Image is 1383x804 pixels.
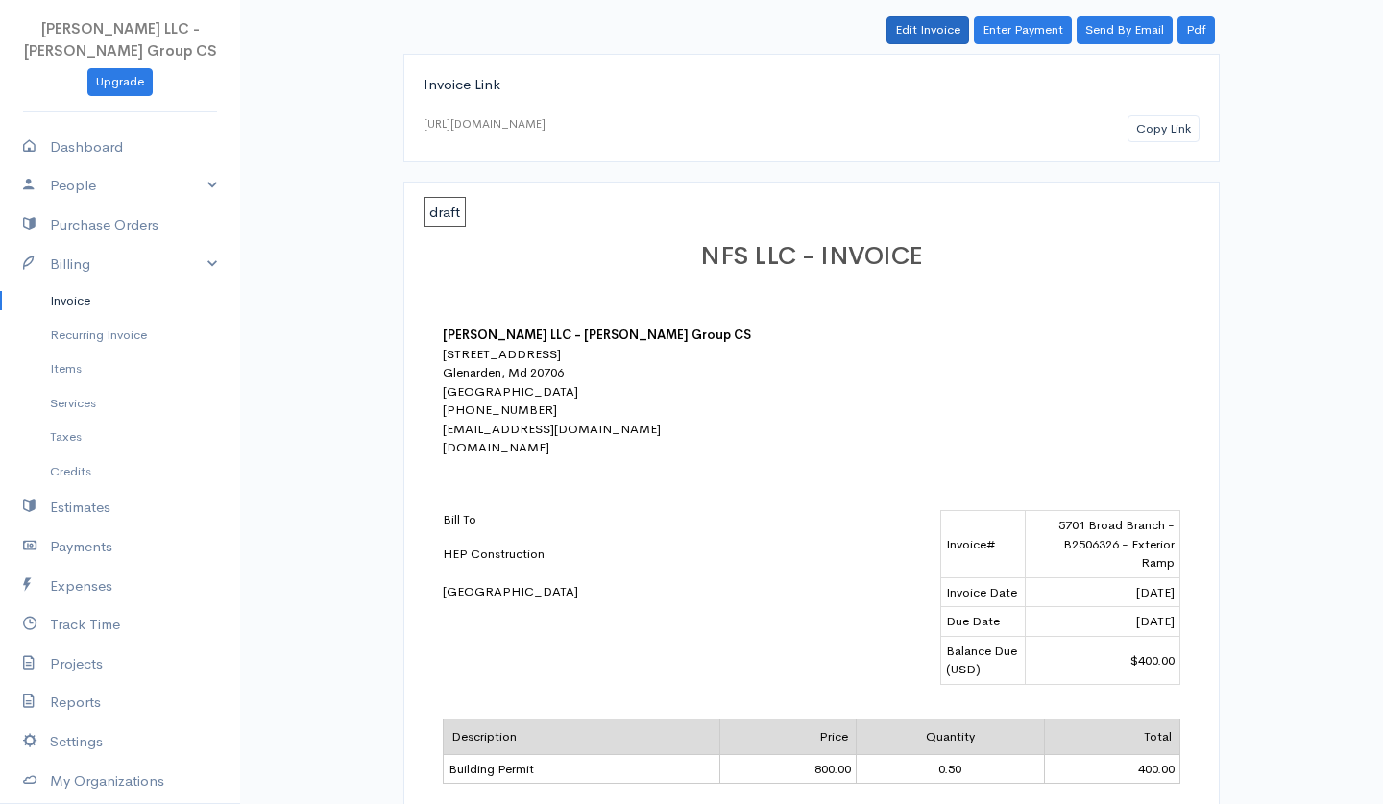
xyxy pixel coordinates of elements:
[941,636,1026,684] td: Balance Due (USD)
[443,345,779,457] div: [STREET_ADDRESS] Glenarden, Md 20706 [GEOGRAPHIC_DATA] [PHONE_NUMBER] [EMAIL_ADDRESS][DOMAIN_NAME...
[856,719,1044,755] td: Quantity
[1026,607,1180,637] td: [DATE]
[941,607,1026,637] td: Due Date
[424,74,1200,96] div: Invoice Link
[974,16,1072,44] a: Enter Payment
[444,754,720,784] td: Building Permit
[941,577,1026,607] td: Invoice Date
[1026,636,1180,684] td: $400.00
[1044,719,1179,755] td: Total
[1128,115,1200,143] button: Copy Link
[444,719,720,755] td: Description
[1077,16,1173,44] a: Send By Email
[87,68,153,96] a: Upgrade
[424,115,546,133] div: [URL][DOMAIN_NAME]
[856,754,1044,784] td: 0.50
[886,16,969,44] a: Edit Invoice
[443,327,751,343] b: [PERSON_NAME] LLC - [PERSON_NAME] Group CS
[443,510,779,600] div: HEP Construction [GEOGRAPHIC_DATA]
[720,719,856,755] td: Price
[443,243,1180,271] h1: NFS LLC - INVOICE
[443,510,779,529] p: Bill To
[1044,754,1179,784] td: 400.00
[1177,16,1215,44] a: Pdf
[424,197,466,227] span: draft
[720,754,856,784] td: 800.00
[24,19,217,60] span: [PERSON_NAME] LLC - [PERSON_NAME] Group CS
[1026,511,1180,578] td: 5701 Broad Branch - B2506326 - Exterior Ramp
[941,511,1026,578] td: Invoice#
[1026,577,1180,607] td: [DATE]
